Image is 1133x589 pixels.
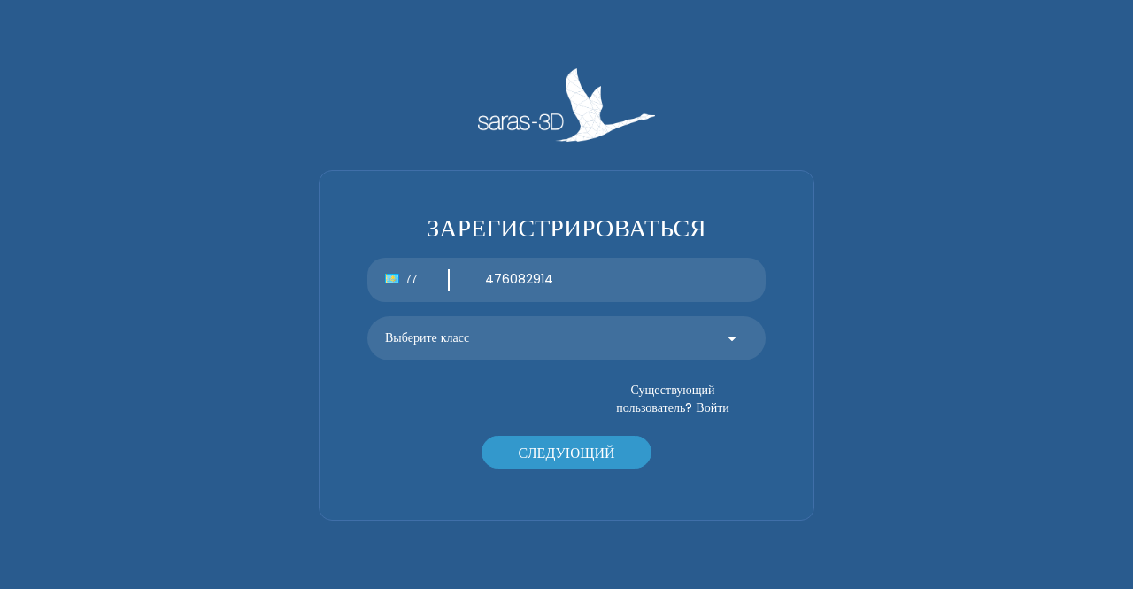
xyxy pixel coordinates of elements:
font: ЗАРЕГИСТРИРОВАТЬСЯ [427,211,706,245]
img: Сарас 3D [478,68,655,142]
font: Существующий пользователь? Войти [616,381,729,416]
font: 77 [405,273,417,285]
input: Номер мобильного телефона [467,258,767,302]
button: СЛЕДУЮЩИЙ [482,436,651,469]
font: СЛЕДУЮЩИЙ [518,442,614,462]
button: Существующий пользователь? Войти [580,375,766,422]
